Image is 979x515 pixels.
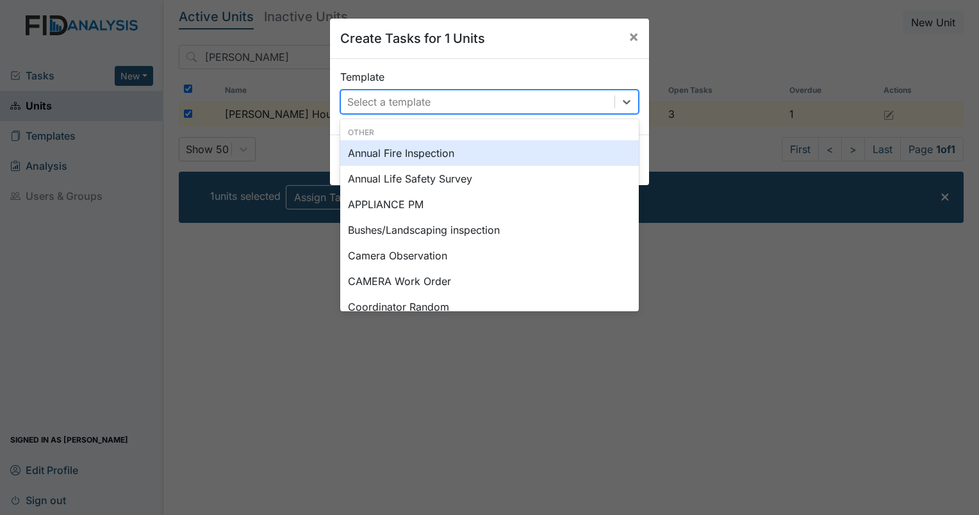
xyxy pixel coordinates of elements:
button: Close [618,19,649,54]
h5: Create Tasks for 1 Units [340,29,485,48]
div: Annual Life Safety Survey [340,166,639,192]
div: Camera Observation [340,243,639,268]
label: Template [340,69,384,85]
div: CAMERA Work Order [340,268,639,294]
div: Other [340,127,639,138]
span: × [629,27,639,45]
div: Bushes/Landscaping inspection [340,217,639,243]
div: Select a template [347,94,431,110]
div: Coordinator Random [340,294,639,320]
div: APPLIANCE PM [340,192,639,217]
div: Annual Fire Inspection [340,140,639,166]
